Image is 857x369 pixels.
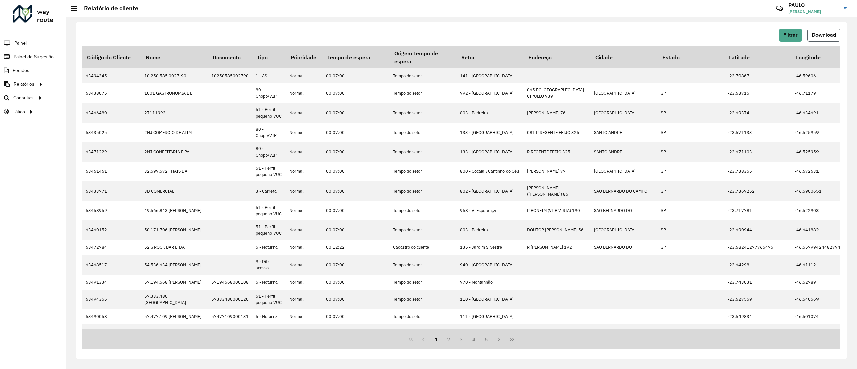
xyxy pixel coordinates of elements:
td: DOUTOR [PERSON_NAME] 56 [524,220,591,240]
td: -23.63715 [724,83,791,103]
td: [GEOGRAPHIC_DATA] [591,83,657,103]
td: [PERSON_NAME] 76 [524,103,591,123]
h2: Relatório de cliente [77,5,138,12]
td: Tempo do setor [390,68,457,83]
td: -23.671103 [724,142,791,161]
td: -23.738355 [724,162,791,181]
td: SP [657,83,724,103]
td: Tempo do setor [390,275,457,290]
td: Tempo do setor [390,162,457,181]
td: Normal [286,220,323,240]
td: -23.70867 [724,68,791,83]
td: SANTO ANDRE [591,142,657,161]
td: Tempo do setor [390,220,457,240]
td: 63460152 [82,220,141,240]
th: Estado [657,46,724,68]
td: R [PERSON_NAME] 192 [524,240,591,255]
td: 992 - [GEOGRAPHIC_DATA] [457,83,524,103]
td: Normal [286,103,323,123]
td: 57477109000131 [208,309,252,324]
td: 3D COMERCIAL [141,181,208,201]
td: 57194568000108 [208,275,252,290]
th: Setor [457,46,524,68]
td: 51 - Perfil pequeno VUC [252,162,286,181]
td: 00:07:00 [323,162,390,181]
td: 9 - Difícil acesso [252,324,286,344]
td: 2NJ COMERCIO DE ALIM [141,123,208,142]
td: 5 - Noturna [252,240,286,255]
td: 63466480 [82,103,141,123]
td: 00:07:00 [323,220,390,240]
td: 968 - Vl Esperança [457,201,524,220]
td: SAO BERNARDO DO [591,201,657,220]
td: Cadastro do cliente [390,240,457,255]
td: 3 - Carreta [252,181,286,201]
th: Prioridade [286,46,323,68]
td: 00:07:00 [323,324,390,344]
td: 80 - Chopp/VIP [252,123,286,142]
td: [PERSON_NAME] ([PERSON_NAME]) 85 [524,181,591,201]
td: -23.713448 [724,324,791,344]
td: Tempo do setor [390,201,457,220]
td: Tempo do setor [390,83,457,103]
td: Normal [286,83,323,103]
td: 49.566.843 [PERSON_NAME] [141,201,208,220]
td: 51 - Perfil pequeno VUC [252,290,286,309]
td: 52 S ROCK BAR LTDA [141,240,208,255]
td: Normal [286,240,323,255]
td: SAO BERNARDO DO [591,240,657,255]
button: Download [807,29,840,42]
td: 63438075 [82,83,141,103]
td: 110 - [GEOGRAPHIC_DATA] [457,290,524,309]
td: 00:07:00 [323,83,390,103]
button: Next Page [493,333,505,346]
td: 57495224000139 [208,324,252,344]
button: 4 [468,333,480,346]
td: SAO BERNARDO DO CAMPO [591,181,657,201]
td: SP [657,162,724,181]
span: Filtrar [783,32,798,38]
th: Endereço [524,46,591,68]
td: 57.194.568 [PERSON_NAME] [141,275,208,290]
span: Painel de Sugestão [14,53,54,60]
td: 63472784 [82,240,141,255]
td: 00:12:22 [323,240,390,255]
td: -23.7369252 [724,181,791,201]
td: 63490058 [82,309,141,324]
td: 32.599.572 THAIS DA [141,162,208,181]
td: 135 - Jardim Silvestre [457,240,524,255]
td: 065 PC [GEOGRAPHIC_DATA] CIPULLO 939 [524,83,591,103]
td: 5 - Noturna [252,275,286,290]
td: 940 - [GEOGRAPHIC_DATA] [457,255,524,274]
td: [GEOGRAPHIC_DATA] [591,220,657,240]
span: Pedidos [13,67,29,74]
a: Contato Rápido [772,1,787,16]
td: 10.250.585 0027-90 [141,68,208,83]
td: 63494345 [82,68,141,83]
td: Normal [286,290,323,309]
td: 51 - Perfil pequeno VUC [252,103,286,123]
span: Tático [13,108,25,115]
td: SP [657,240,724,255]
th: Cidade [591,46,657,68]
td: Normal [286,309,323,324]
td: SP [657,103,724,123]
td: 57.477.109 [PERSON_NAME] [141,309,208,324]
td: Normal [286,255,323,274]
td: 970 - Montanhão [457,275,524,290]
td: 00:07:00 [323,290,390,309]
td: 800 - Cocaia \ Cantinho do Céu [457,162,524,181]
td: 111 - [GEOGRAPHIC_DATA] [457,309,524,324]
td: Tempo do setor [390,290,457,309]
td: 133 - [GEOGRAPHIC_DATA] [457,142,524,161]
td: Normal [286,68,323,83]
td: 00:07:00 [323,275,390,290]
span: Consultas [13,94,34,101]
td: R REGENTE FEIJO 325 [524,142,591,161]
td: 57.333.480 [GEOGRAPHIC_DATA] [141,290,208,309]
td: 63488667 [82,324,141,344]
td: Tempo do setor [390,142,457,161]
td: 63471229 [82,142,141,161]
button: Filtrar [779,29,802,42]
td: 081 R REGENTE FEIJO 325 [524,123,591,142]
